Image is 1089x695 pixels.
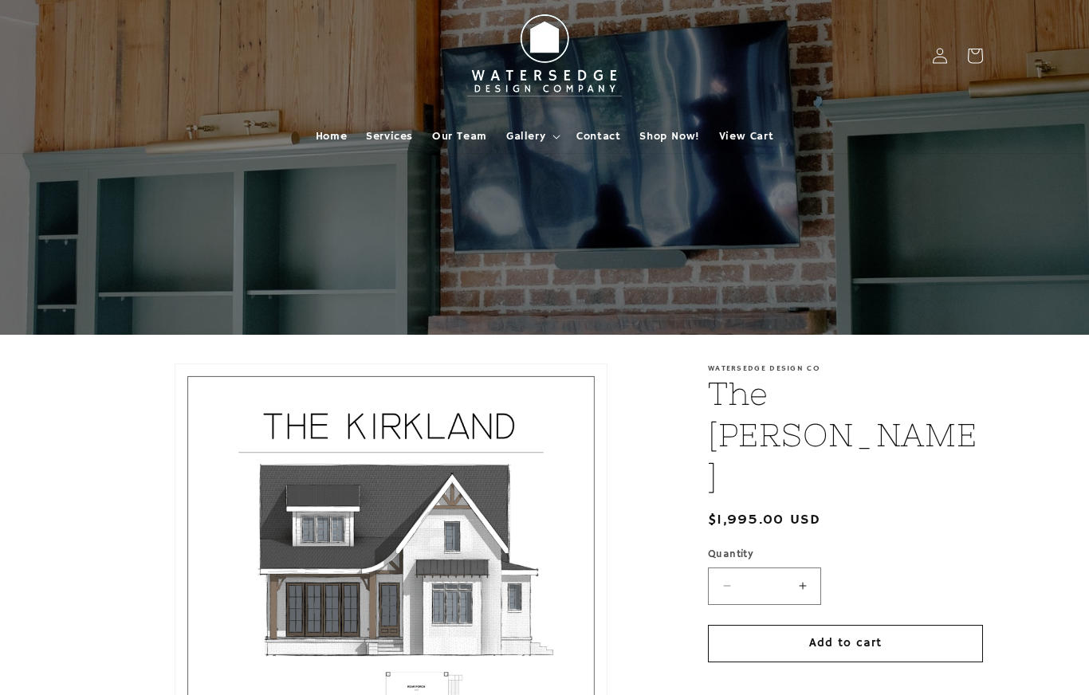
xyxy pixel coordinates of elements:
[576,129,620,143] span: Contact
[306,120,356,153] a: Home
[719,129,773,143] span: View Cart
[316,129,347,143] span: Home
[356,120,423,153] a: Services
[708,625,983,662] button: Add to cart
[457,6,632,105] img: Watersedge Design Co
[567,120,630,153] a: Contact
[708,547,983,563] label: Quantity
[708,363,983,373] p: Watersedge Design Co
[423,120,497,153] a: Our Team
[506,129,545,143] span: Gallery
[630,120,709,153] a: Shop Now!
[639,129,699,143] span: Shop Now!
[366,129,413,143] span: Services
[432,129,487,143] span: Our Team
[708,373,983,497] h1: The [PERSON_NAME]
[710,120,783,153] a: View Cart
[708,509,820,531] span: $1,995.00 USD
[497,120,567,153] summary: Gallery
